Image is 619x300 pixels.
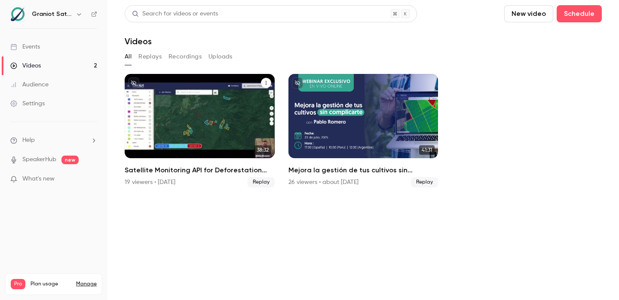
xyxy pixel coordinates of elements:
button: Recordings [169,50,202,64]
img: Graniot Satellite Technologies SL [11,7,25,21]
div: Events [10,43,40,51]
button: New video [504,5,553,22]
span: Pro [11,279,25,289]
span: Replay [411,177,438,187]
span: Plan usage [31,281,71,288]
button: Uploads [208,50,233,64]
button: All [125,50,132,64]
h6: Graniot Satellite Technologies SL [32,10,72,18]
a: SpeakerHub [22,155,56,164]
a: 38:32Satellite Monitoring API for Deforestation Verification – EUDR Supply Chains19 viewers • [DA... [125,74,275,187]
a: Manage [76,281,97,288]
ul: Videos [125,74,602,187]
li: Satellite Monitoring API for Deforestation Verification – EUDR Supply Chains [125,74,275,187]
span: What's new [22,174,55,184]
span: 41:31 [419,145,435,155]
div: 19 viewers • [DATE] [125,178,175,187]
h1: Videos [125,36,152,46]
button: unpublished [128,77,139,89]
li: Mejora la gestión de tus cultivos sin complicarte | Webinar Graniot [288,74,438,187]
span: 38:32 [254,145,271,155]
div: Audience [10,80,49,89]
a: 41:31Mejora la gestión de tus cultivos sin complicarte | Webinar Graniot26 viewers • about [DATE]... [288,74,438,187]
button: Replays [138,50,162,64]
div: Search for videos or events [132,9,218,18]
section: Videos [125,5,602,295]
span: new [61,156,79,164]
span: Replay [248,177,275,187]
button: Schedule [557,5,602,22]
span: Help [22,136,35,145]
div: 26 viewers • about [DATE] [288,178,359,187]
div: Settings [10,99,45,108]
button: unpublished [292,77,303,89]
li: help-dropdown-opener [10,136,97,145]
iframe: Noticeable Trigger [87,175,97,183]
h2: Mejora la gestión de tus cultivos sin complicarte | Webinar Graniot [288,165,438,175]
h2: Satellite Monitoring API for Deforestation Verification – EUDR Supply Chains [125,165,275,175]
div: Videos [10,61,41,70]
